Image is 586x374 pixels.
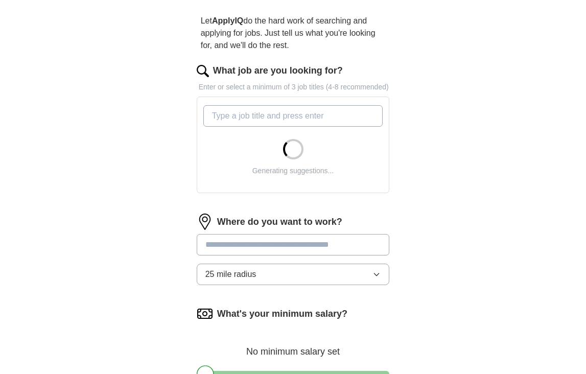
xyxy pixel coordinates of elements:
[197,82,390,92] p: Enter or select a minimum of 3 job titles (4-8 recommended)
[212,16,243,25] strong: ApplyIQ
[197,334,390,359] div: No minimum salary set
[197,264,390,285] button: 25 mile radius
[197,11,390,56] p: Let do the hard work of searching and applying for jobs. Just tell us what you're looking for, an...
[217,215,342,229] label: Where do you want to work?
[217,307,347,321] label: What's your minimum salary?
[197,65,209,77] img: search.png
[197,214,213,230] img: location.png
[197,306,213,322] img: salary.png
[203,105,383,127] input: Type a job title and press enter
[205,268,256,280] span: 25 mile radius
[213,64,343,78] label: What job are you looking for?
[252,166,334,176] div: Generating suggestions...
